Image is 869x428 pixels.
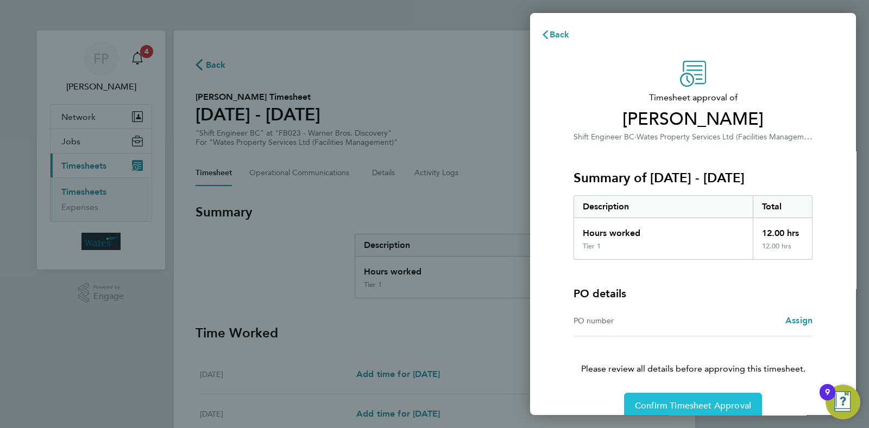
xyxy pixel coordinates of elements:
h3: Summary of [DATE] - [DATE] [574,169,813,187]
a: Assign [785,314,813,327]
div: Tier 1 [583,242,601,251]
div: PO number [574,314,693,327]
span: Wates Property Services Ltd (Facilities Management) [637,131,817,142]
span: [PERSON_NAME] [574,108,813,130]
button: Back [530,24,581,46]
span: · [634,132,637,142]
div: Hours worked [574,218,753,242]
span: Timesheet approval of [574,91,813,104]
div: Description [574,196,753,218]
span: Assign [785,315,813,325]
div: Summary of 20 - 26 Sep 2025 [574,195,813,260]
button: Confirm Timesheet Approval [624,393,762,419]
span: Shift Engineer BC [574,132,634,142]
button: Open Resource Center, 9 new notifications [826,385,860,419]
div: 12.00 hrs [753,242,813,259]
p: Please review all details before approving this timesheet. [561,336,826,375]
div: 9 [825,392,830,406]
h4: PO details [574,286,626,301]
div: Total [753,196,813,218]
span: Back [550,29,570,40]
div: 12.00 hrs [753,218,813,242]
span: Confirm Timesheet Approval [635,400,751,411]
